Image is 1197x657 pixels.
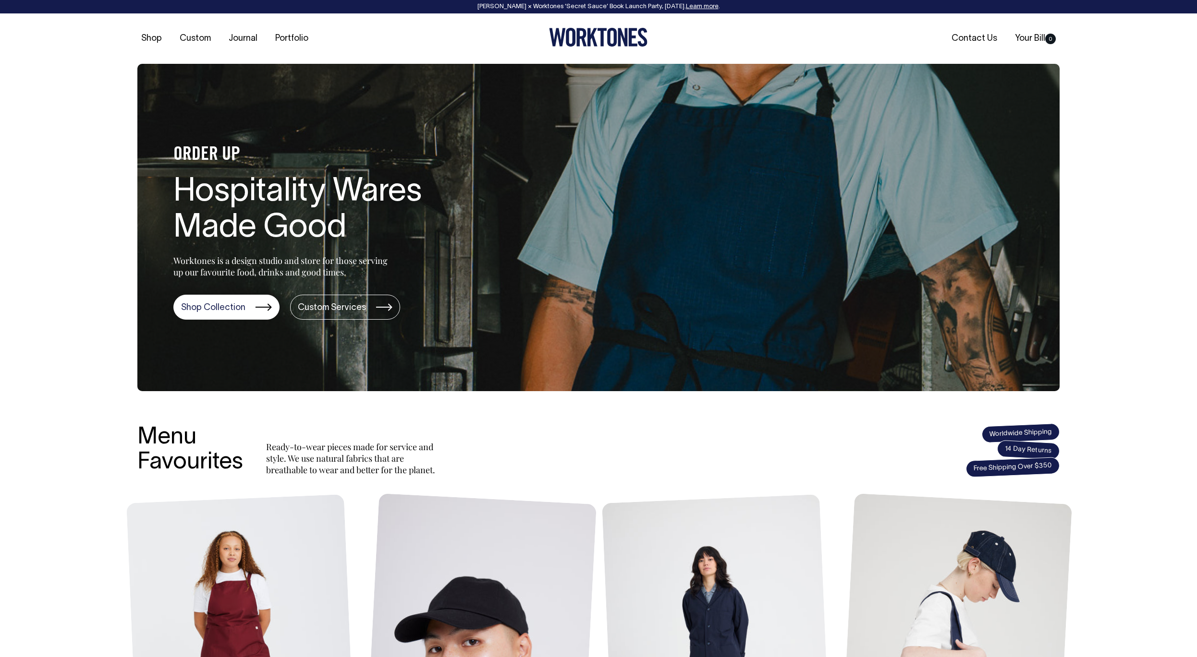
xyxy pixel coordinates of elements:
h3: Menu Favourites [137,425,243,476]
h1: Hospitality Wares Made Good [173,175,481,247]
a: Learn more [686,4,719,10]
a: Portfolio [271,31,312,47]
span: 14 Day Returns [997,440,1060,460]
p: Worktones is a design studio and store for those serving up our favourite food, drinks and good t... [173,255,392,278]
span: Worldwide Shipping [981,423,1060,443]
a: Custom Services [290,295,400,320]
a: Contact Us [948,31,1001,47]
a: Custom [176,31,215,47]
a: Shop [137,31,166,47]
a: Shop Collection [173,295,280,320]
a: Journal [225,31,261,47]
h4: ORDER UP [173,145,481,165]
div: [PERSON_NAME] × Worktones ‘Secret Sauce’ Book Launch Party, [DATE]. . [10,3,1187,10]
span: Free Shipping Over $350 [965,457,1060,478]
a: Your Bill0 [1011,31,1060,47]
span: 0 [1045,34,1056,44]
p: Ready-to-wear pieces made for service and style. We use natural fabrics that are breathable to we... [266,441,439,476]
